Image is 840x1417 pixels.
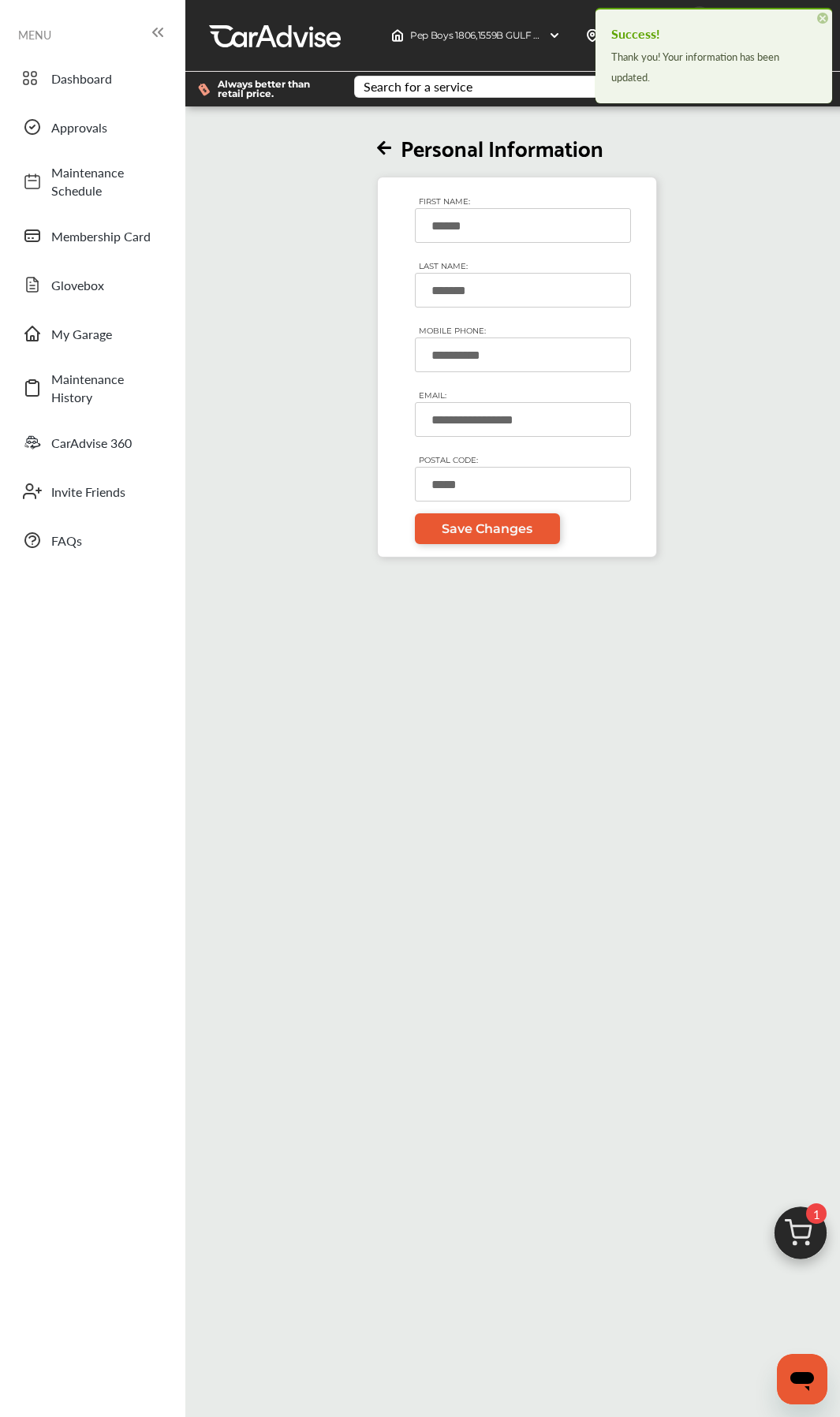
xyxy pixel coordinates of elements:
[442,521,532,536] span: Save Changes
[51,434,162,452] span: CarAdvise 360
[51,227,162,245] span: Membership Card
[51,531,162,550] span: FAQs
[415,402,631,437] input: EMAIL:
[14,313,170,354] a: My Garage
[415,257,472,275] span: LAST NAME:
[14,471,170,512] a: Invite Friends
[51,163,162,199] span: Maintenance Schedule
[51,69,162,88] span: Dashboard
[817,13,828,24] span: ×
[415,513,560,544] a: Save Changes
[51,483,162,501] span: Invite Friends
[14,422,170,463] a: CarAdvise 360
[391,29,404,42] img: header-home-logo.8d720a4f.svg
[763,1199,838,1275] img: cart_icon.3d0951e8.svg
[611,47,816,88] div: Thank you! Your information has been updated.
[198,83,210,96] img: dollor_label_vector.a70140d1.svg
[377,133,657,161] h2: Personal Information
[586,29,599,42] img: location_vector.a44bc228.svg
[415,386,450,405] span: EMAIL:
[14,215,170,256] a: Membership Card
[415,322,490,340] span: MOBILE PHONE:
[14,58,170,99] a: Dashboard
[777,1354,827,1404] iframe: Button to launch messaging window
[548,29,561,42] img: header-down-arrow.9dd2ce7d.svg
[415,192,474,211] span: FIRST NAME:
[51,276,162,294] span: Glovebox
[14,155,170,207] a: Maintenance Schedule
[14,362,170,414] a: Maintenance History
[410,29,762,41] span: Pep Boys 1806 , 1559B GULF TO [GEOGRAPHIC_DATA] CLEARWATER , FL 33755
[18,28,51,41] span: MENU
[51,118,162,136] span: Approvals
[415,467,631,502] input: POSTAL CODE:
[14,520,170,561] a: FAQs
[51,325,162,343] span: My Garage
[14,106,170,147] a: Approvals
[14,264,170,305] a: Glovebox
[415,337,631,372] input: MOBILE PHONE:
[415,273,631,308] input: LAST NAME:
[415,451,482,469] span: POSTAL CODE:
[51,370,162,406] span: Maintenance History
[806,1203,827,1224] span: 1
[218,80,329,99] span: Always better than retail price.
[364,80,472,93] div: Search for a service
[611,21,816,47] h4: Success!
[415,208,631,243] input: FIRST NAME:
